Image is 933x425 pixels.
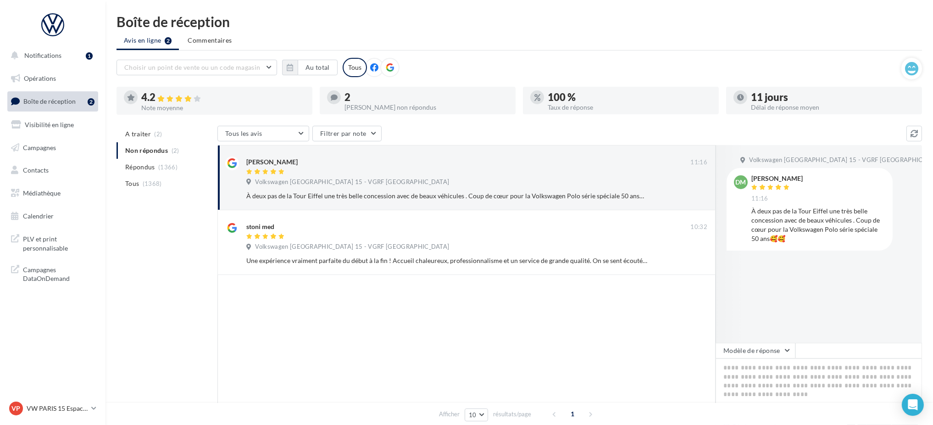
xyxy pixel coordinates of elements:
span: 1 [565,407,580,421]
span: Médiathèque [23,189,61,197]
div: 4.2 [141,92,305,103]
div: [PERSON_NAME] non répondus [344,104,508,111]
span: PLV et print personnalisable [23,233,94,252]
button: 10 [465,408,488,421]
div: stoni med [246,222,274,231]
div: À deux pas de la Tour Eiffel une très belle concession avec de beaux véhicules . Coup de cœur pou... [246,191,648,201]
span: Boîte de réception [23,97,76,105]
span: Calendrier [23,212,54,220]
a: Campagnes [6,138,100,157]
div: Open Intercom Messenger [902,394,924,416]
div: Une expérience vraiment parfaite du début à la fin ! Accueil chaleureux, professionnalisme et un ... [246,256,648,265]
div: [PERSON_NAME] [751,175,803,182]
div: Délai de réponse moyen [751,104,915,111]
span: Contacts [23,166,49,174]
span: 10:32 [690,223,707,231]
span: (1368) [143,180,162,187]
span: Tous les avis [225,129,262,137]
span: Campagnes DataOnDemand [23,263,94,283]
div: Boîte de réception [117,15,922,28]
span: (1366) [158,163,178,171]
span: Commentaires [188,36,232,45]
span: Répondus [125,162,155,172]
div: Taux de réponse [548,104,711,111]
a: Contacts [6,161,100,180]
button: Au total [282,60,338,75]
a: Boîte de réception2 [6,91,100,111]
span: Notifications [24,51,61,59]
button: Notifications 1 [6,46,96,65]
span: Volkswagen [GEOGRAPHIC_DATA] 15 - VGRF [GEOGRAPHIC_DATA] [255,178,449,186]
span: 11:16 [690,158,707,167]
span: Campagnes [23,143,56,151]
a: Opérations [6,69,100,88]
div: 11 jours [751,92,915,102]
button: Choisir un point de vente ou un code magasin [117,60,277,75]
a: Médiathèque [6,184,100,203]
button: Modèle de réponse [716,343,795,358]
a: Visibilité en ligne [6,115,100,134]
div: 100 % [548,92,711,102]
span: VP [12,404,21,413]
a: Calendrier [6,207,100,226]
div: [PERSON_NAME] [246,157,298,167]
div: Note moyenne [141,105,305,111]
span: 11:16 [751,195,768,203]
span: Tous [125,179,139,188]
span: Opérations [24,74,56,82]
span: A traiter [125,129,151,139]
a: PLV et print personnalisable [6,229,100,256]
a: Campagnes DataOnDemand [6,260,100,287]
div: À deux pas de la Tour Eiffel une très belle concession avec de beaux véhicules . Coup de cœur pou... [751,207,885,243]
div: 2 [344,92,508,102]
div: 2 [88,98,94,106]
span: Choisir un point de vente ou un code magasin [124,63,260,71]
div: 1 [86,52,93,60]
span: Afficher [439,410,460,419]
button: Tous les avis [217,126,309,141]
span: résultats/page [493,410,531,419]
button: Au total [298,60,338,75]
span: Volkswagen [GEOGRAPHIC_DATA] 15 - VGRF [GEOGRAPHIC_DATA] [255,243,449,251]
a: VP VW PARIS 15 Espace Suffren [7,400,98,417]
span: 10 [469,411,477,419]
p: VW PARIS 15 Espace Suffren [27,404,88,413]
button: Filtrer par note [312,126,382,141]
span: (2) [155,130,162,138]
span: DM [736,178,746,187]
div: Tous [343,58,367,77]
span: Visibilité en ligne [25,121,74,129]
